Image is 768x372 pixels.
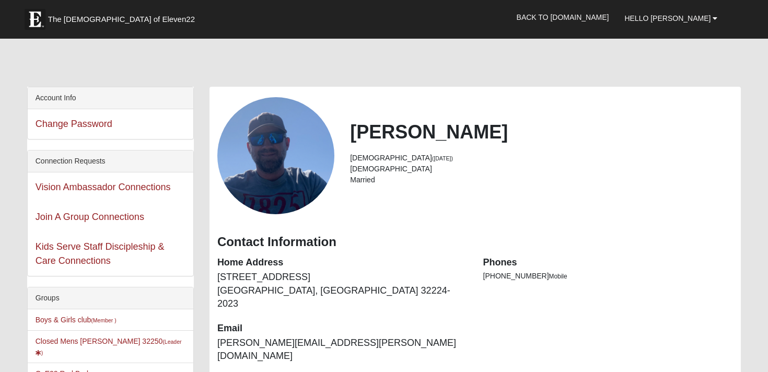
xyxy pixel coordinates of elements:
[616,5,725,31] a: Hello [PERSON_NAME]
[28,287,193,309] div: Groups
[217,235,733,250] h3: Contact Information
[350,164,733,175] li: [DEMOGRAPHIC_DATA]
[28,150,193,172] div: Connection Requests
[217,256,468,270] dt: Home Address
[36,241,165,266] a: Kids Serve Staff Discipleship & Care Connections
[432,155,453,161] small: ([DATE])
[350,153,733,164] li: [DEMOGRAPHIC_DATA]
[48,14,195,25] span: The [DEMOGRAPHIC_DATA] of Eleven22
[217,97,334,214] a: View Fullsize Photo
[36,212,144,222] a: Join A Group Connections
[36,182,171,192] a: Vision Ambassador Connections
[217,271,468,311] dd: [STREET_ADDRESS] [GEOGRAPHIC_DATA], [GEOGRAPHIC_DATA] 32224-2023
[624,14,711,22] span: Hello [PERSON_NAME]
[483,271,734,282] li: [PHONE_NUMBER]
[36,119,112,129] a: Change Password
[28,87,193,109] div: Account Info
[36,316,117,324] a: Boys & Girls club(Member )
[36,337,182,356] a: Closed Mens [PERSON_NAME] 32250(Leader)
[217,322,468,335] dt: Email
[91,317,116,323] small: (Member )
[509,4,617,30] a: Back to [DOMAIN_NAME]
[350,175,733,185] li: Married
[350,121,733,143] h2: [PERSON_NAME]
[217,336,468,363] dd: [PERSON_NAME][EMAIL_ADDRESS][PERSON_NAME][DOMAIN_NAME]
[36,339,182,356] small: (Leader )
[25,9,45,30] img: Eleven22 logo
[549,273,567,280] span: Mobile
[19,4,228,30] a: The [DEMOGRAPHIC_DATA] of Eleven22
[483,256,734,270] dt: Phones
